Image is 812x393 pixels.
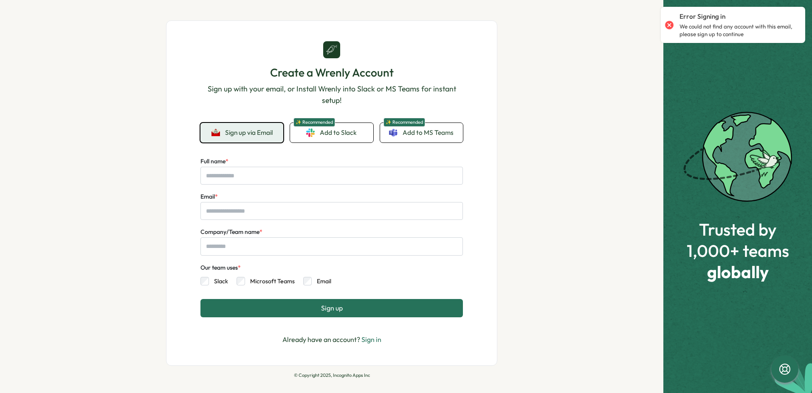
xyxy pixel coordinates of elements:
[361,335,381,344] a: Sign in
[312,277,331,285] label: Email
[679,23,797,38] p: We could not find any account with this email, please sign up to continue
[200,228,262,237] label: Company/Team name
[687,220,789,239] span: Trusted by
[200,263,241,273] div: Our team uses
[290,123,373,142] a: ✨ RecommendedAdd to Slack
[320,128,357,137] span: Add to Slack
[687,241,789,260] span: 1,000+ teams
[225,129,273,137] span: Sign up via Email
[166,373,497,378] p: © Copyright 2025, Incognito Apps Inc
[282,334,381,345] p: Already have an account?
[293,118,335,127] span: ✨ Recommended
[380,123,463,142] a: ✨ RecommendedAdd to MS Teams
[383,118,425,127] span: ✨ Recommended
[687,262,789,281] span: globally
[245,277,295,285] label: Microsoft Teams
[403,128,454,137] span: Add to MS Teams
[200,65,463,80] h1: Create a Wrenly Account
[200,83,463,106] p: Sign up with your email, or Install Wrenly into Slack or MS Teams for instant setup!
[209,277,228,285] label: Slack
[200,299,463,317] button: Sign up
[200,157,228,166] label: Full name
[200,192,218,202] label: Email
[679,12,725,21] p: Error Signing in
[321,304,343,312] span: Sign up
[200,123,283,142] button: Sign up via Email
